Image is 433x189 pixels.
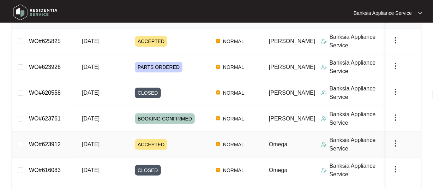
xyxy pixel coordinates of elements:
[135,113,195,124] span: BOOKING CONFIRMED
[354,10,412,17] p: Banksia Appliance Service
[391,88,400,96] img: dropdown arrow
[216,65,220,69] img: Vercel Logo
[216,168,220,172] img: Vercel Logo
[135,88,161,98] span: CLOSED
[29,90,61,96] a: WO#620558
[135,139,167,150] span: ACCEPTED
[391,165,400,173] img: dropdown arrow
[269,38,315,44] span: [PERSON_NAME]
[29,141,61,147] a: WO#623912
[330,33,386,50] p: Banksia Appliance Service
[29,38,61,44] a: WO#625825
[330,136,386,153] p: Banksia Appliance Service
[330,59,386,76] p: Banksia Appliance Service
[321,116,327,122] img: Assigner Icon
[391,62,400,70] img: dropdown arrow
[82,141,100,147] span: [DATE]
[216,142,220,146] img: Vercel Logo
[321,142,327,147] img: Assigner Icon
[82,116,100,122] span: [DATE]
[321,64,327,70] img: Assigner Icon
[391,139,400,148] img: dropdown arrow
[269,167,287,173] span: Omega
[82,167,100,173] span: [DATE]
[391,36,400,45] img: dropdown arrow
[269,116,315,122] span: [PERSON_NAME]
[135,165,161,176] span: CLOSED
[321,167,327,173] img: Assigner Icon
[29,64,61,70] a: WO#623926
[29,167,61,173] a: WO#616083
[269,141,287,147] span: Omega
[220,166,247,175] span: NORMAL
[418,11,422,15] img: dropdown arrow
[220,140,247,149] span: NORMAL
[330,162,386,179] p: Banksia Appliance Service
[216,90,220,95] img: Vercel Logo
[82,38,100,44] span: [DATE]
[220,37,247,46] span: NORMAL
[82,64,100,70] span: [DATE]
[29,116,61,122] a: WO#623761
[321,90,327,96] img: Assigner Icon
[269,90,315,96] span: [PERSON_NAME]
[216,116,220,120] img: Vercel Logo
[135,36,167,47] span: ACCEPTED
[220,63,247,71] span: NORMAL
[269,64,315,70] span: [PERSON_NAME]
[135,62,182,72] span: PARTS ORDERED
[330,84,386,101] p: Banksia Appliance Service
[216,39,220,43] img: Vercel Logo
[330,110,386,127] p: Banksia Appliance Service
[220,114,247,123] span: NORMAL
[391,113,400,122] img: dropdown arrow
[82,90,100,96] span: [DATE]
[11,2,60,23] img: residentia service logo
[321,39,327,44] img: Assigner Icon
[220,89,247,97] span: NORMAL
